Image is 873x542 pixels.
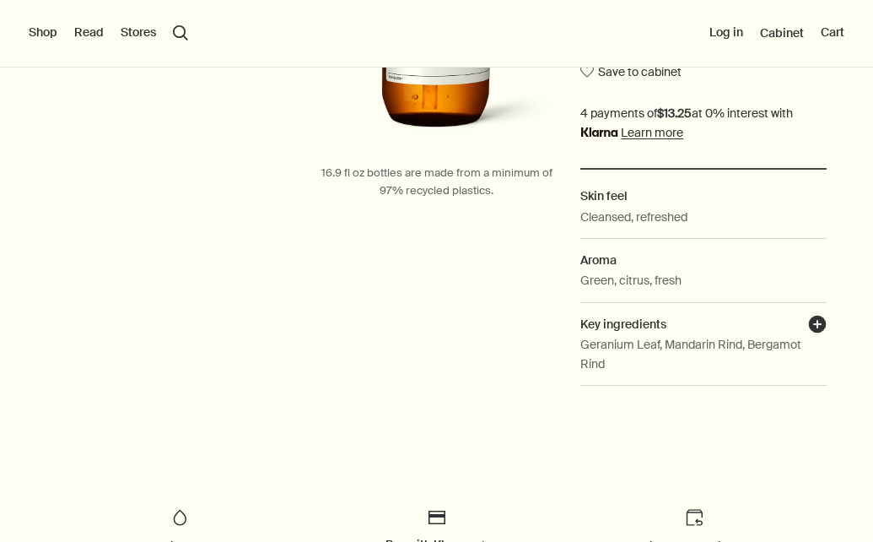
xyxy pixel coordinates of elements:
p: Geranium Leaf, Mandarin Rind, Bergamot Rind [580,335,827,373]
button: Shop [29,24,57,41]
span: 16.9 fl oz bottles are made from a minimum of 97% recycled plastics. [321,165,552,198]
img: Icon of a droplet [170,507,190,528]
img: Return icon [684,507,704,528]
button: Open search [173,25,188,41]
span: Key ingredients [580,317,666,332]
button: Stores [121,24,156,41]
p: Green, citrus, fresh [580,271,682,290]
button: Log in [709,24,743,41]
h2: Aroma [580,251,827,269]
img: Card Icon [427,507,447,528]
button: Key ingredients [808,315,827,339]
p: Cleansed, refreshed [580,208,687,226]
a: Cabinet [760,25,804,41]
button: Save to cabinet [580,57,682,87]
button: Cart [821,24,844,41]
button: Read [74,24,104,41]
h2: Skin feel [580,187,827,205]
